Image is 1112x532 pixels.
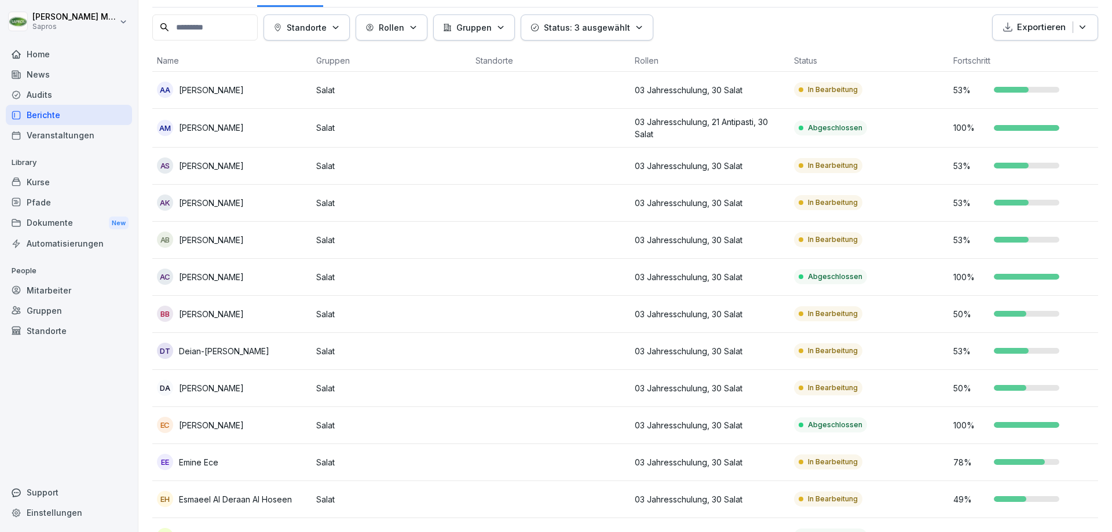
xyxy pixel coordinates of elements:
th: Fortschritt [949,50,1108,72]
p: 78 % [953,456,988,468]
p: Abgeschlossen [808,123,862,133]
p: In Bearbeitung [808,309,858,319]
p: 03 Jahresschulung, 21 Antipasti, 30 Salat [635,116,785,140]
div: AB [157,232,173,248]
p: 100 % [953,122,988,134]
p: Abgeschlossen [808,420,862,430]
a: Pfade [6,192,132,212]
p: Salat [316,197,466,209]
p: Exportieren [1017,21,1066,34]
p: 03 Jahresschulung, 30 Salat [635,382,785,394]
th: Standorte [471,50,630,72]
p: 03 Jahresschulung, 30 Salat [635,197,785,209]
button: Status: 3 ausgewählt [521,14,653,41]
div: Gruppen [6,300,132,321]
p: Standorte [287,21,327,34]
a: News [6,64,132,85]
div: New [109,217,129,230]
button: Standorte [264,14,350,41]
a: Kurse [6,172,132,192]
p: People [6,262,132,280]
p: [PERSON_NAME] [179,197,244,209]
div: AK [157,195,173,211]
th: Status [789,50,949,72]
p: [PERSON_NAME] [179,382,244,394]
p: 53 % [953,234,988,246]
th: Rollen [630,50,789,72]
p: Sapros [32,23,117,31]
p: 50 % [953,308,988,320]
p: 49 % [953,493,988,505]
div: DA [157,380,173,396]
button: Gruppen [433,14,515,41]
p: In Bearbeitung [808,197,858,208]
p: Salat [316,271,466,283]
p: 50 % [953,382,988,394]
a: Veranstaltungen [6,125,132,145]
div: Support [6,482,132,502]
p: [PERSON_NAME] [179,271,244,283]
p: Abgeschlossen [808,271,862,282]
p: Salat [316,308,466,320]
a: Automatisierungen [6,233,132,254]
p: [PERSON_NAME] [179,122,244,134]
p: Deian-[PERSON_NAME] [179,345,269,357]
button: Rollen [356,14,427,41]
p: 03 Jahresschulung, 30 Salat [635,84,785,96]
p: 03 Jahresschulung, 30 Salat [635,345,785,357]
p: Rollen [379,21,404,34]
p: Library [6,153,132,172]
p: Salat [316,122,466,134]
p: Esmaeel Al Deraan Al Hoseen [179,493,292,505]
p: Salat [316,84,466,96]
p: Salat [316,493,466,505]
a: Audits [6,85,132,105]
p: 53 % [953,345,988,357]
a: Mitarbeiter [6,280,132,300]
p: [PERSON_NAME] [179,419,244,431]
p: 03 Jahresschulung, 30 Salat [635,160,785,172]
p: Salat [316,345,466,357]
div: AM [157,120,173,136]
div: AS [157,157,173,174]
div: EE [157,454,173,470]
p: Gruppen [456,21,492,34]
p: Status: 3 ausgewählt [544,21,630,34]
p: 53 % [953,197,988,209]
a: DokumenteNew [6,212,132,234]
p: 03 Jahresschulung, 30 Salat [635,234,785,246]
a: Berichte [6,105,132,125]
a: Standorte [6,321,132,341]
p: In Bearbeitung [808,234,858,245]
p: 03 Jahresschulung, 30 Salat [635,419,785,431]
p: In Bearbeitung [808,346,858,356]
div: Dokumente [6,212,132,234]
p: [PERSON_NAME] Mutter [32,12,117,22]
p: Salat [316,234,466,246]
p: In Bearbeitung [808,494,858,504]
th: Name [152,50,312,72]
div: DT [157,343,173,359]
p: 53 % [953,160,988,172]
p: In Bearbeitung [808,85,858,95]
p: Salat [316,419,466,431]
p: [PERSON_NAME] [179,234,244,246]
div: EC [157,417,173,433]
a: Home [6,44,132,64]
p: In Bearbeitung [808,160,858,171]
button: Exportieren [992,14,1098,41]
p: 100 % [953,419,988,431]
div: EH [157,491,173,507]
p: Salat [316,382,466,394]
p: Salat [316,456,466,468]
